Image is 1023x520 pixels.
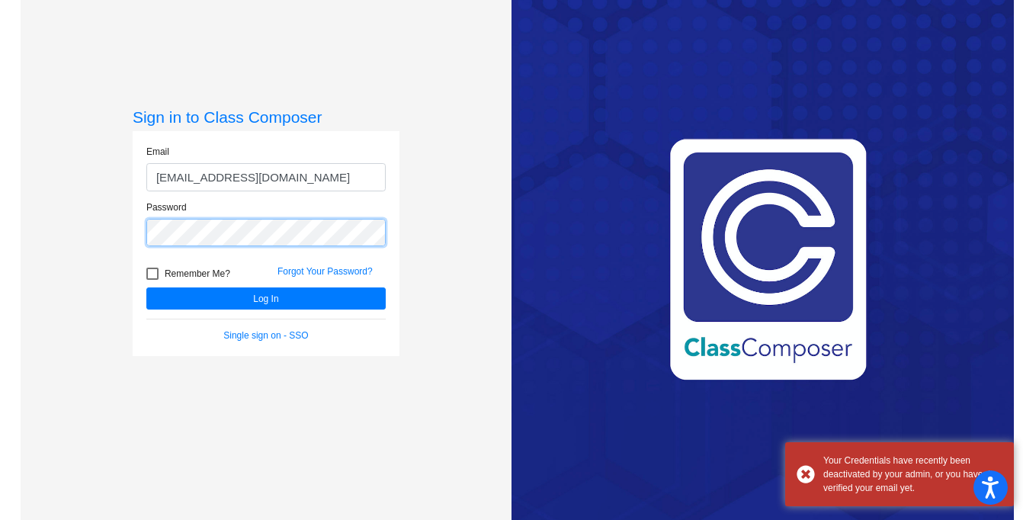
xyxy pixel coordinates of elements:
label: Password [146,201,187,214]
span: Remember Me? [165,265,230,283]
a: Single sign on - SSO [223,330,308,341]
label: Email [146,145,169,159]
div: Your Credentials have recently been deactivated by your admin, or you haven’t verified your email... [823,454,1002,495]
a: Forgot Your Password? [277,266,373,277]
button: Log In [146,287,386,310]
h3: Sign in to Class Composer [133,108,399,127]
